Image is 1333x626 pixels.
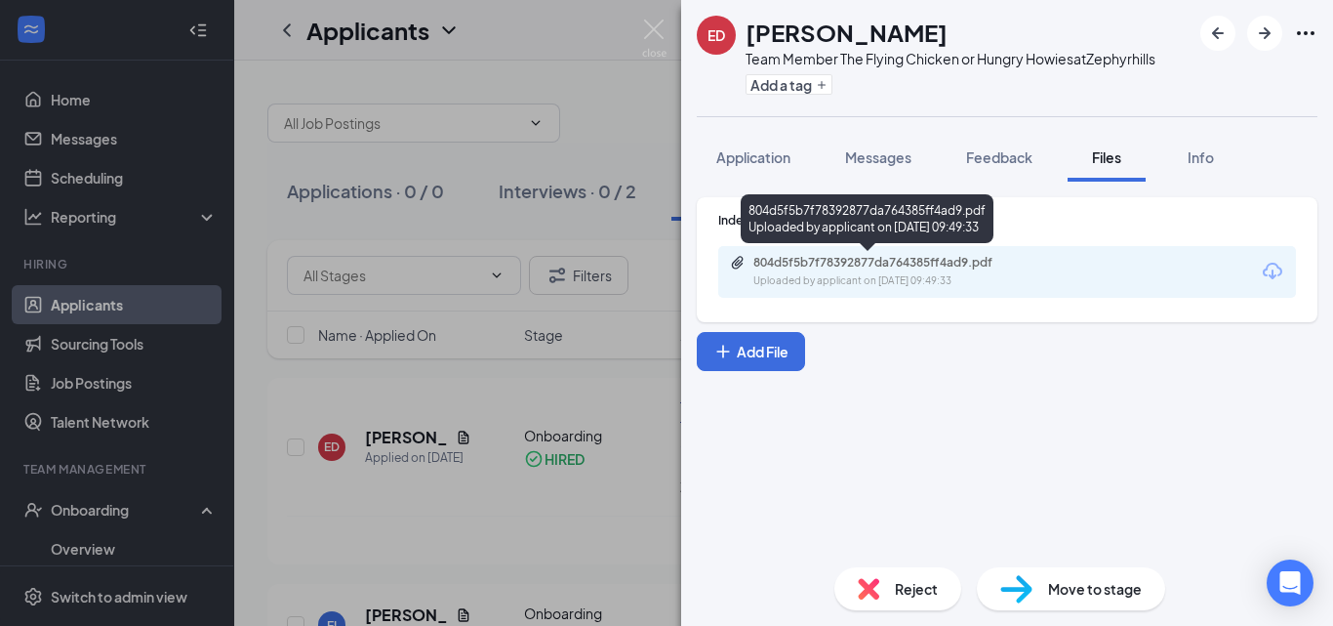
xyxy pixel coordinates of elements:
[1188,148,1214,166] span: Info
[1261,260,1284,283] svg: Download
[753,255,1027,271] div: 804d5f5b7f78392877da764385ff4ad9.pdf
[753,273,1046,289] div: Uploaded by applicant on [DATE] 09:49:33
[707,25,725,45] div: ED
[713,342,733,361] svg: Plus
[718,212,1296,229] div: Indeed Resume
[746,49,1155,68] div: Team Member The Flying Chicken or Hungry Howies at Zephyrhills
[966,148,1032,166] span: Feedback
[1206,21,1230,45] svg: ArrowLeftNew
[845,148,911,166] span: Messages
[1294,21,1317,45] svg: Ellipses
[1267,560,1313,606] div: Open Intercom Messenger
[730,255,746,271] svg: Paperclip
[816,79,828,91] svg: Plus
[746,74,832,95] button: PlusAdd a tag
[730,255,1046,289] a: Paperclip804d5f5b7f78392877da764385ff4ad9.pdfUploaded by applicant on [DATE] 09:49:33
[1200,16,1235,51] button: ArrowLeftNew
[1253,21,1276,45] svg: ArrowRight
[716,148,790,166] span: Application
[895,578,938,600] span: Reject
[1048,578,1142,600] span: Move to stage
[697,332,805,371] button: Add FilePlus
[746,16,948,49] h1: [PERSON_NAME]
[741,194,993,243] div: 804d5f5b7f78392877da764385ff4ad9.pdf Uploaded by applicant on [DATE] 09:49:33
[1247,16,1282,51] button: ArrowRight
[1092,148,1121,166] span: Files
